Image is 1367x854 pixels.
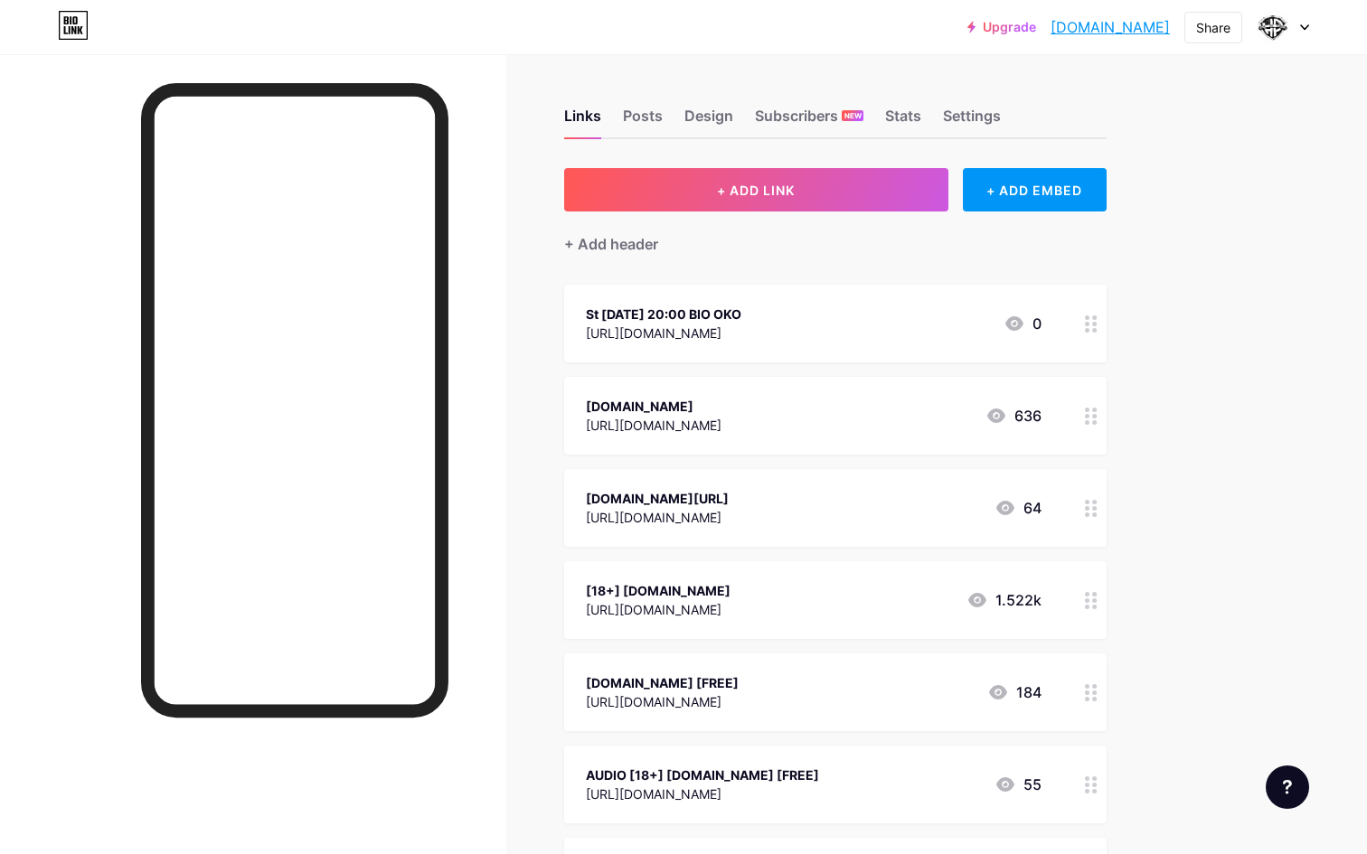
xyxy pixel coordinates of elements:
[586,508,729,527] div: [URL][DOMAIN_NAME]
[623,105,663,137] div: Posts
[963,168,1107,211] div: + ADD EMBED
[967,20,1036,34] a: Upgrade
[586,397,721,416] div: [DOMAIN_NAME]
[844,110,862,121] span: NEW
[564,168,948,211] button: + ADD LINK
[1256,10,1290,44] img: hrc prc
[564,233,658,255] div: + Add header
[586,305,741,324] div: St [DATE] 20:00 BIO OKO
[586,673,739,692] div: [DOMAIN_NAME] [FREE]
[1196,18,1230,37] div: Share
[985,405,1042,427] div: 636
[586,416,721,435] div: [URL][DOMAIN_NAME]
[966,589,1042,611] div: 1.522k
[987,681,1042,703] div: 184
[1051,16,1170,38] a: [DOMAIN_NAME]
[885,105,921,137] div: Stats
[995,497,1042,519] div: 64
[586,692,739,711] div: [URL][DOMAIN_NAME]
[586,784,819,803] div: [URL][DOMAIN_NAME]
[564,105,601,137] div: Links
[586,324,741,343] div: [URL][DOMAIN_NAME]
[586,489,729,508] div: [DOMAIN_NAME][URL]
[586,600,731,619] div: [URL][DOMAIN_NAME]
[755,105,863,137] div: Subscribers
[586,581,731,600] div: [18+] [DOMAIN_NAME]
[943,105,1001,137] div: Settings
[586,765,819,784] div: AUDIO [18+] [DOMAIN_NAME] [FREE]
[684,105,733,137] div: Design
[717,183,795,198] span: + ADD LINK
[1004,313,1042,334] div: 0
[995,774,1042,795] div: 55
